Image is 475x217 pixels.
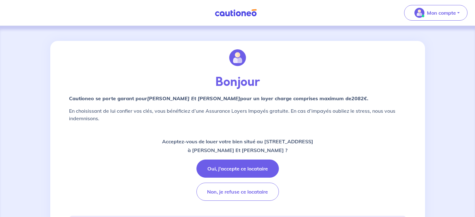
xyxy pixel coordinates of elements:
[162,137,313,155] p: Acceptez-vous de louer votre bien situé au [STREET_ADDRESS] à [PERSON_NAME] Et [PERSON_NAME] ?
[69,95,368,101] strong: Cautioneo se porte garant pour pour un loyer charge comprises maximum de .
[196,183,279,201] button: Non, je refuse ce locataire
[147,95,240,101] em: [PERSON_NAME] Et [PERSON_NAME]
[427,9,456,17] p: Mon compte
[212,9,259,17] img: Cautioneo
[404,5,468,21] button: illu_account_valid_menu.svgMon compte
[414,8,424,18] img: illu_account_valid_menu.svg
[229,49,246,66] img: illu_account.svg
[351,95,367,101] em: 2082€
[196,160,279,178] button: Oui, j'accepte ce locataire
[69,107,406,122] p: En choisissant de lui confier vos clés, vous bénéficiez d’une Assurance Loyers Impayés gratuite. ...
[69,75,406,90] p: Bonjour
